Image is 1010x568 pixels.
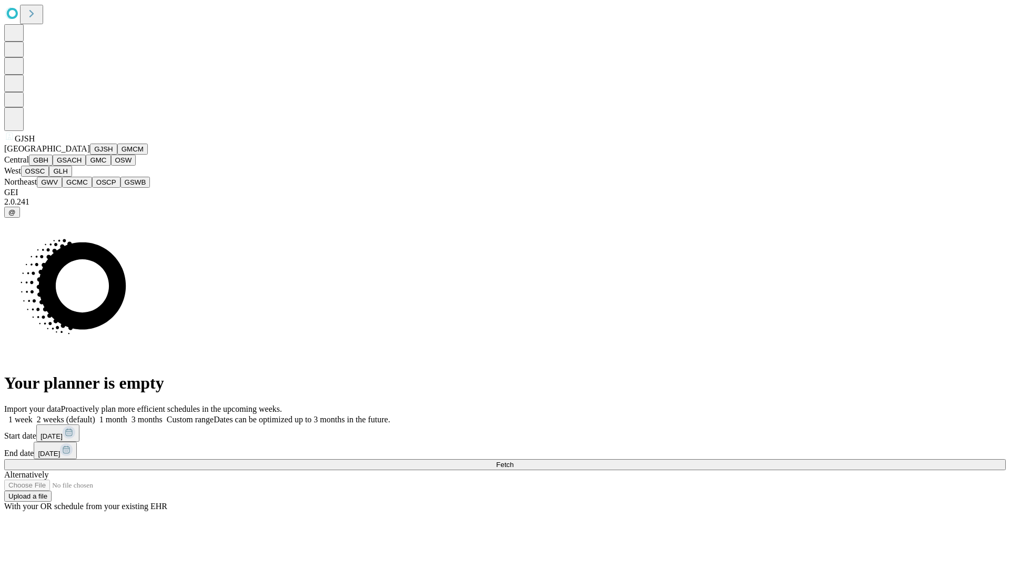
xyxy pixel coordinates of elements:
[4,177,37,186] span: Northeast
[8,415,33,424] span: 1 week
[4,373,1006,393] h1: Your planner is empty
[4,188,1006,197] div: GEI
[37,177,62,188] button: GWV
[41,432,63,440] span: [DATE]
[4,166,21,175] span: West
[117,144,148,155] button: GMCM
[15,134,35,143] span: GJSH
[4,491,52,502] button: Upload a file
[214,415,390,424] span: Dates can be optimized up to 3 months in the future.
[90,144,117,155] button: GJSH
[29,155,53,166] button: GBH
[4,404,61,413] span: Import your data
[61,404,282,413] span: Proactively plan more efficient schedules in the upcoming weeks.
[496,461,513,469] span: Fetch
[37,415,95,424] span: 2 weeks (default)
[4,144,90,153] span: [GEOGRAPHIC_DATA]
[38,450,60,458] span: [DATE]
[4,459,1006,470] button: Fetch
[4,197,1006,207] div: 2.0.241
[167,415,214,424] span: Custom range
[99,415,127,424] span: 1 month
[34,442,77,459] button: [DATE]
[132,415,163,424] span: 3 months
[8,208,16,216] span: @
[92,177,120,188] button: OSCP
[120,177,150,188] button: GSWB
[4,470,48,479] span: Alternatively
[49,166,72,177] button: GLH
[36,424,79,442] button: [DATE]
[62,177,92,188] button: GCMC
[4,442,1006,459] div: End date
[4,207,20,218] button: @
[4,424,1006,442] div: Start date
[4,155,29,164] span: Central
[111,155,136,166] button: OSW
[21,166,49,177] button: OSSC
[4,502,167,511] span: With your OR schedule from your existing EHR
[86,155,110,166] button: GMC
[53,155,86,166] button: GSACH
